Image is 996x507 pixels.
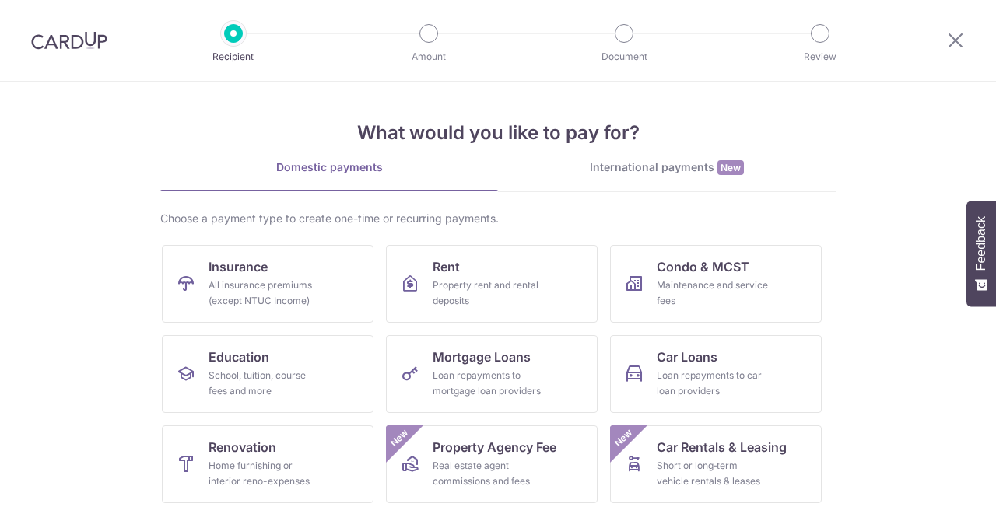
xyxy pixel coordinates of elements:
span: Renovation [209,438,276,456]
span: Property Agency Fee [433,438,556,456]
span: Car Loans [657,348,717,366]
div: Choose a payment type to create one-time or recurring payments. [160,211,836,226]
a: Property Agency FeeReal estate agent commissions and feesNew [386,425,598,503]
a: InsuranceAll insurance premiums (except NTUC Income) [162,245,373,323]
span: Mortgage Loans [433,348,531,366]
span: Rent [433,257,460,276]
img: CardUp [31,31,107,50]
a: Car LoansLoan repayments to car loan providers [610,335,822,413]
span: Car Rentals & Leasing [657,438,787,456]
span: New [717,160,744,175]
h4: What would you like to pay for? [160,119,836,147]
span: Feedback [974,216,988,271]
div: Home furnishing or interior reno-expenses [209,458,321,489]
p: Recipient [176,49,291,65]
div: Short or long‑term vehicle rentals & leases [657,458,769,489]
div: Domestic payments [160,159,498,175]
span: New [611,425,637,451]
div: International payments [498,159,836,176]
a: Mortgage LoansLoan repayments to mortgage loan providers [386,335,598,413]
p: Document [566,49,682,65]
button: Feedback - Show survey [966,201,996,306]
a: EducationSchool, tuition, course fees and more [162,335,373,413]
p: Amount [371,49,486,65]
a: Car Rentals & LeasingShort or long‑term vehicle rentals & leasesNew [610,425,822,503]
span: New [387,425,412,451]
span: Education [209,348,269,366]
div: Real estate agent commissions and fees [433,458,545,489]
a: Condo & MCSTMaintenance and service fees [610,245,822,323]
div: Maintenance and service fees [657,278,769,309]
div: Loan repayments to mortgage loan providers [433,368,545,399]
a: RenovationHome furnishing or interior reno-expenses [162,425,373,503]
span: Condo & MCST [657,257,749,276]
div: School, tuition, course fees and more [209,368,321,399]
p: Review [763,49,878,65]
span: Insurance [209,257,268,276]
div: Property rent and rental deposits [433,278,545,309]
div: All insurance premiums (except NTUC Income) [209,278,321,309]
a: RentProperty rent and rental deposits [386,245,598,323]
div: Loan repayments to car loan providers [657,368,769,399]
